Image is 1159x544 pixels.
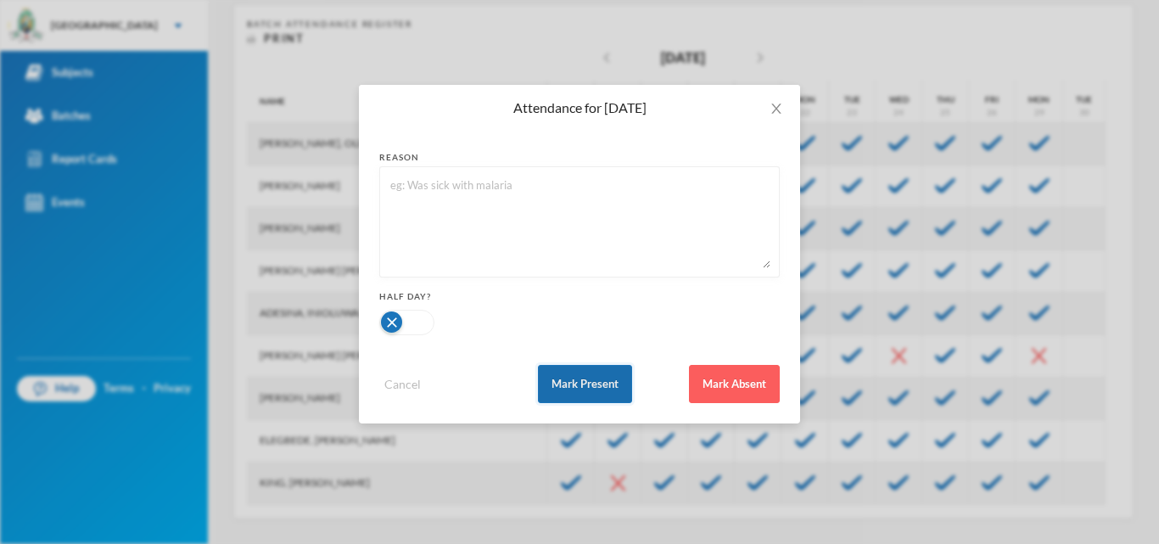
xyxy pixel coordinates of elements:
[379,290,780,303] div: Half Day?
[689,365,780,403] button: Mark Absent
[379,374,426,394] button: Cancel
[379,151,780,164] div: reason
[770,102,783,115] i: icon: close
[753,85,800,132] button: Close
[538,365,632,403] button: Mark Present
[379,98,780,117] div: Attendance for [DATE]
